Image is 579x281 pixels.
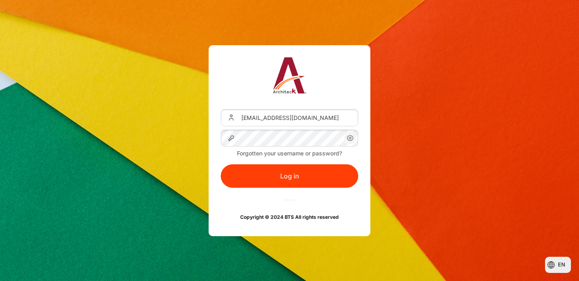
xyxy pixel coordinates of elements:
button: Languages [545,257,571,273]
a: Forgotten your username or password? [237,150,342,157]
button: Log in [221,164,358,188]
strong: Copyright © 2024 BTS All rights reserved [240,214,339,220]
img: Architeck [273,57,306,94]
span: en [558,261,565,269]
input: Username or Email Address [221,109,358,126]
a: Architeck [273,57,306,97]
